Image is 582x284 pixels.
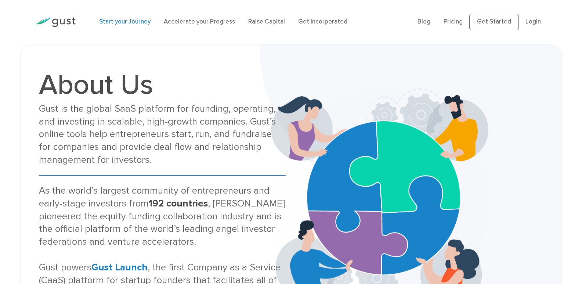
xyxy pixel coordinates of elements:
a: Gust Launch [91,262,148,273]
a: Get Started [469,14,519,30]
img: Gust Logo [35,17,76,27]
a: Login [525,18,541,25]
a: Accelerate your Progress [164,18,235,25]
strong: 192 countries [149,198,208,209]
h1: About Us [39,71,286,99]
a: Raise Capital [248,18,285,25]
a: Pricing [444,18,463,25]
a: Get Incorporated [298,18,347,25]
div: Gust is the global SaaS platform for founding, operating, and investing in scalable, high-growth ... [39,103,286,166]
a: Blog [417,18,430,25]
a: Start your Journey [99,18,151,25]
